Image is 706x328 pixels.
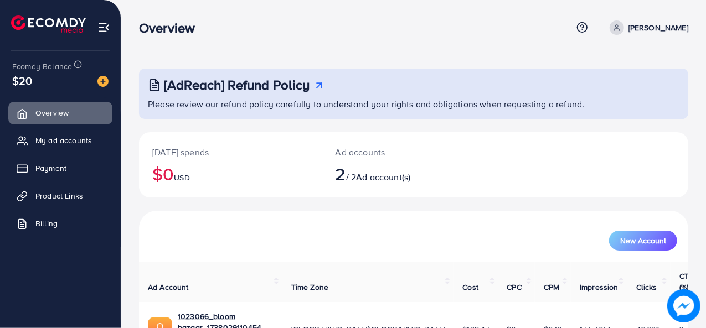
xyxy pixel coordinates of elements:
[152,145,309,159] p: [DATE] spends
[139,20,204,36] h3: Overview
[12,61,72,72] span: Ecomdy Balance
[679,270,694,293] span: CTR (%)
[11,15,86,33] img: logo
[97,21,110,34] img: menu
[356,171,410,183] span: Ad account(s)
[544,282,559,293] span: CPM
[35,163,66,174] span: Payment
[148,97,682,111] p: Please review our refund policy carefully to understand your rights and obligations when requesti...
[8,185,112,207] a: Product Links
[605,20,688,35] a: [PERSON_NAME]
[620,237,666,244] span: New Account
[668,290,700,322] img: image
[336,161,346,186] span: 2
[148,282,189,293] span: Ad Account
[35,218,58,229] span: Billing
[609,231,677,251] button: New Account
[35,135,92,146] span: My ad accounts
[336,145,446,159] p: Ad accounts
[8,102,112,124] a: Overview
[164,77,310,93] h3: [AdReach] Refund Policy
[97,76,109,87] img: image
[507,282,522,293] span: CPC
[8,157,112,179] a: Payment
[174,172,189,183] span: USD
[628,21,688,34] p: [PERSON_NAME]
[636,282,657,293] span: Clicks
[35,190,83,201] span: Product Links
[462,282,478,293] span: Cost
[336,163,446,184] h2: / 2
[12,72,32,88] span: $20
[8,129,112,152] a: My ad accounts
[8,212,112,235] a: Billing
[152,163,309,184] h2: $0
[35,107,69,118] span: Overview
[291,282,328,293] span: Time Zone
[580,282,619,293] span: Impression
